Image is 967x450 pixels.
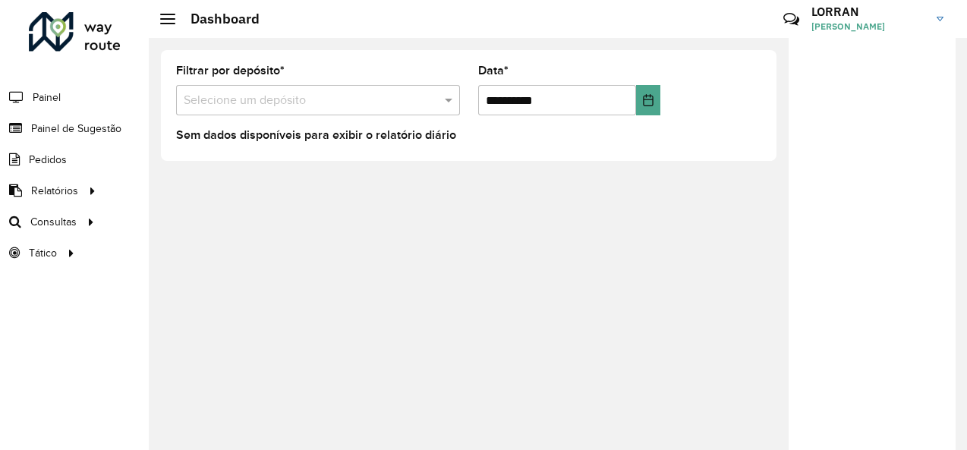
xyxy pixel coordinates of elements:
[811,5,925,19] h3: LORRAN
[31,121,121,137] span: Painel de Sugestão
[176,61,285,80] label: Filtrar por depósito
[29,152,67,168] span: Pedidos
[636,85,660,115] button: Choose Date
[29,245,57,261] span: Tático
[811,20,925,33] span: [PERSON_NAME]
[175,11,260,27] h2: Dashboard
[30,214,77,230] span: Consultas
[478,61,509,80] label: Data
[775,3,808,36] a: Contato Rápido
[31,183,78,199] span: Relatórios
[33,90,61,105] span: Painel
[176,126,456,144] label: Sem dados disponíveis para exibir o relatório diário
